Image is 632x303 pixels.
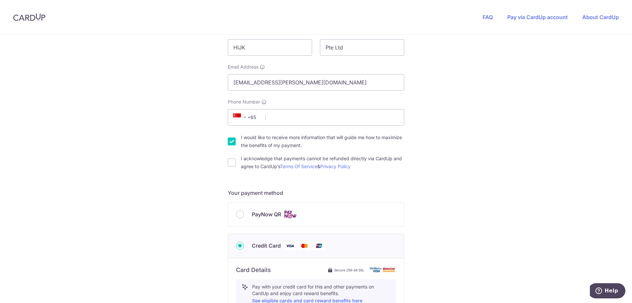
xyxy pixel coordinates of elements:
a: About CardUp [582,14,619,20]
img: Visa [283,242,297,250]
img: Union Pay [312,242,326,250]
span: Credit Card [252,242,281,250]
span: Secure 256-bit SSL [334,267,364,273]
span: +65 [231,113,261,121]
iframe: Opens a widget where you can find more information [590,283,625,300]
span: Email Address [228,64,258,70]
a: FAQ [483,14,493,20]
img: Cards logo [284,210,297,219]
span: Phone Number [228,99,260,105]
label: I acknowledge that payments cannot be refunded directly via CardUp and agree to CardUp’s & [241,155,404,170]
a: Privacy Policy [320,164,351,169]
div: Credit Card Visa Mastercard Union Pay [236,242,396,250]
input: First name [228,39,312,56]
input: Last name [320,39,404,56]
span: +65 [233,113,249,121]
img: card secure [370,267,396,273]
img: CardUp [13,13,45,21]
span: PayNow QR [252,210,281,218]
img: Mastercard [298,242,311,250]
a: Terms Of Service [280,164,317,169]
div: PayNow QR Cards logo [236,210,396,219]
label: I would like to receive more information that will guide me how to maximize the benefits of my pa... [241,134,404,149]
h5: Your payment method [228,189,404,197]
input: Email address [228,74,404,91]
h6: Card Details [236,266,271,274]
a: Pay via CardUp account [507,14,568,20]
